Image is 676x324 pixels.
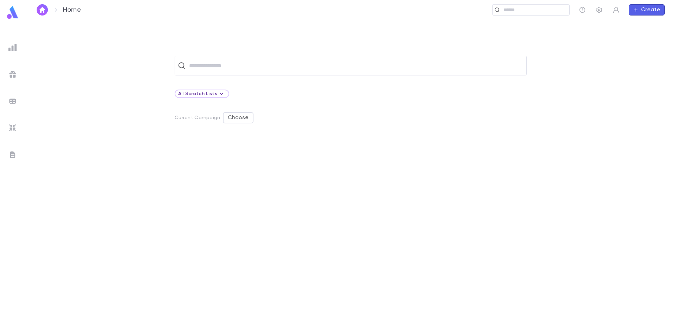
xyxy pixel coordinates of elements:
img: reports_grey.c525e4749d1bce6a11f5fe2a8de1b229.svg [8,43,17,52]
p: Home [63,6,81,14]
button: Choose [223,112,254,123]
div: All Scratch Lists [175,90,229,98]
div: All Scratch Lists [178,90,226,98]
button: Create [629,4,665,16]
p: Current Campaign [175,115,220,121]
img: letters_grey.7941b92b52307dd3b8a917253454ce1c.svg [8,151,17,159]
img: home_white.a664292cf8c1dea59945f0da9f25487c.svg [38,7,46,13]
img: logo [6,6,20,19]
img: batches_grey.339ca447c9d9533ef1741baa751efc33.svg [8,97,17,105]
img: imports_grey.530a8a0e642e233f2baf0ef88e8c9fcb.svg [8,124,17,132]
img: campaigns_grey.99e729a5f7ee94e3726e6486bddda8f1.svg [8,70,17,79]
